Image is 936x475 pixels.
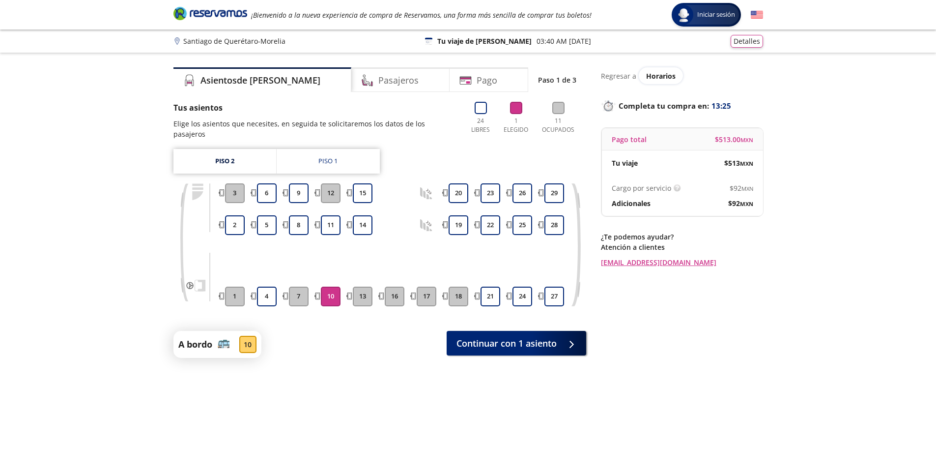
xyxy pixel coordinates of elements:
p: Tu viaje [612,158,638,168]
button: 5 [257,215,277,235]
p: Pago total [612,134,647,145]
span: $ 92 [730,183,753,193]
button: 23 [481,183,500,203]
span: $ 513 [724,158,753,168]
button: 14 [353,215,372,235]
button: 3 [225,183,245,203]
p: 03:40 AM [DATE] [537,36,591,46]
button: 15 [353,183,372,203]
small: MXN [740,136,753,144]
p: Atención a clientes [601,242,763,252]
a: Piso 2 [173,149,276,174]
p: Regresar a [601,71,636,81]
a: Piso 1 [277,149,380,174]
h4: Asientos de [PERSON_NAME] [200,74,320,87]
button: 21 [481,287,500,306]
span: $ 513.00 [715,134,753,145]
button: 17 [417,287,436,306]
button: 10 [321,287,340,306]
a: Brand Logo [173,6,247,24]
button: 9 [289,183,309,203]
button: 16 [385,287,404,306]
button: 29 [544,183,564,203]
button: 8 [289,215,309,235]
p: Santiago de Querétaro - Morelia [183,36,285,46]
p: Paso 1 de 3 [538,75,576,85]
p: A bordo [178,338,212,351]
p: 11 Ocupados [538,117,579,134]
small: MXN [740,200,753,208]
p: ¿Te podemos ayudar? [601,232,763,242]
a: [EMAIL_ADDRESS][DOMAIN_NAME] [601,257,763,267]
button: 7 [289,287,309,306]
small: MXN [741,185,753,192]
p: Cargo por servicio [612,183,671,193]
span: Iniciar sesión [693,10,739,20]
h4: Pago [477,74,497,87]
p: Adicionales [612,198,651,208]
p: 24 Libres [467,117,494,134]
small: MXN [740,160,753,167]
button: 2 [225,215,245,235]
p: Completa tu compra en : [601,99,763,113]
div: Piso 1 [318,156,338,166]
div: 10 [239,336,256,353]
button: 13 [353,287,372,306]
i: Brand Logo [173,6,247,21]
em: ¡Bienvenido a la nueva experiencia de compra de Reservamos, una forma más sencilla de comprar tus... [251,10,592,20]
p: 1 Elegido [501,117,531,134]
button: Continuar con 1 asiento [447,331,586,356]
button: 11 [321,215,340,235]
p: Elige los asientos que necesites, en seguida te solicitaremos los datos de los pasajeros [173,119,457,139]
button: 18 [449,287,468,306]
button: 6 [257,183,277,203]
p: Tus asientos [173,102,457,114]
span: $ 92 [728,198,753,208]
button: 12 [321,183,340,203]
button: 4 [257,287,277,306]
button: 20 [449,183,468,203]
button: Detalles [731,35,763,48]
button: 24 [512,287,532,306]
button: 19 [449,215,468,235]
button: 26 [512,183,532,203]
p: Tu viaje de [PERSON_NAME] [437,36,532,46]
div: Regresar a ver horarios [601,67,763,84]
button: 28 [544,215,564,235]
span: Continuar con 1 asiento [456,337,557,350]
button: 1 [225,287,245,306]
button: 25 [512,215,532,235]
button: English [751,9,763,21]
span: Horarios [646,71,676,81]
h4: Pasajeros [378,74,419,87]
span: 13:25 [711,100,731,112]
button: 27 [544,287,564,306]
button: 22 [481,215,500,235]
